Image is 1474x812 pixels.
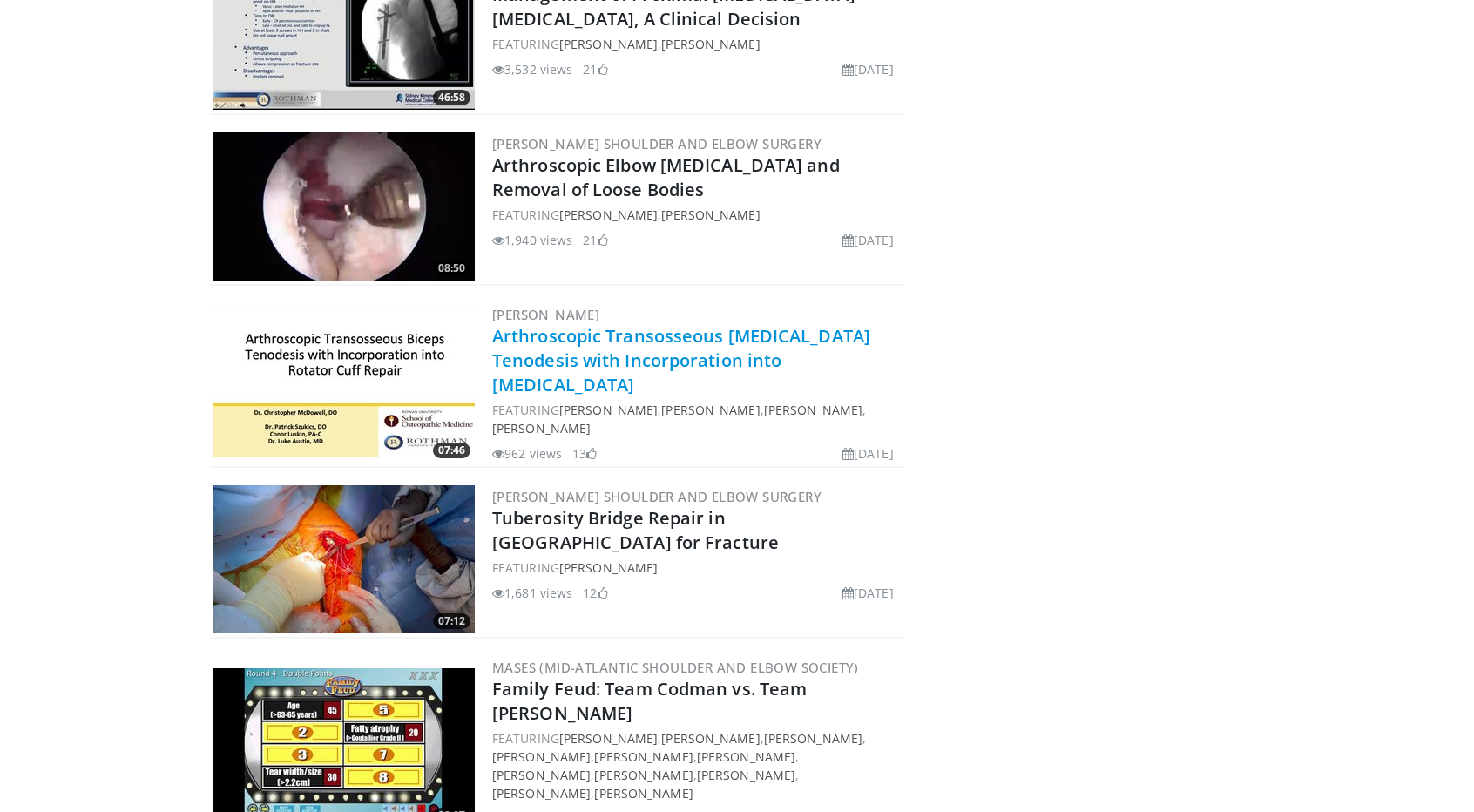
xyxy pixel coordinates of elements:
[492,677,807,725] a: Family Feud: Team Codman vs. Team [PERSON_NAME]
[594,748,693,765] a: [PERSON_NAME]
[583,584,607,602] li: 12
[492,506,779,554] a: Tuberosity Bridge Repair in [GEOGRAPHIC_DATA] for Fracture
[492,420,591,436] a: [PERSON_NAME]
[842,60,894,78] li: [DATE]
[492,153,840,201] a: Arthroscopic Elbow [MEDICAL_DATA] and Removal of Loose Bodies
[433,613,470,629] span: 07:12
[583,231,607,249] li: 21
[492,767,591,783] a: [PERSON_NAME]
[492,785,591,802] a: [PERSON_NAME]
[213,485,475,633] a: 07:12
[213,132,475,281] img: 521acb55-440b-4875-869f-37cc244b3623.300x170_q85_crop-smart_upscale.jpg
[492,206,901,224] div: FEATURING ,
[213,132,475,281] a: 08:50
[661,730,760,747] a: [PERSON_NAME]
[492,659,859,676] a: MASES (Mid-Atlantic Shoulder and Elbow Society)
[559,402,658,418] a: [PERSON_NAME]
[583,60,607,78] li: 21
[697,767,795,783] a: [PERSON_NAME]
[661,206,760,223] a: [PERSON_NAME]
[213,485,475,633] img: b8a360fd-19c0-485b-b2b9-6faeb8074fc1.300x170_q85_crop-smart_upscale.jpg
[492,488,822,505] a: [PERSON_NAME] Shoulder and Elbow Surgery
[492,558,901,577] div: FEATURING
[433,90,470,105] span: 46:58
[213,309,475,457] img: 8dd1d68f-b0cd-4fc4-b500-49412ec32c9f.300x170_q85_crop-smart_upscale.jpg
[842,231,894,249] li: [DATE]
[492,401,901,437] div: FEATURING , , ,
[492,60,572,78] li: 3,532 views
[697,748,795,765] a: [PERSON_NAME]
[764,402,862,418] a: [PERSON_NAME]
[594,785,693,802] a: [PERSON_NAME]
[842,584,894,602] li: [DATE]
[492,748,591,765] a: [PERSON_NAME]
[433,261,470,276] span: 08:50
[842,444,894,463] li: [DATE]
[492,231,572,249] li: 1,940 views
[492,135,822,152] a: [PERSON_NAME] Shoulder and Elbow Surgery
[492,444,562,463] li: 962 views
[559,730,658,747] a: [PERSON_NAME]
[492,306,599,323] a: [PERSON_NAME]
[492,35,901,53] div: FEATURING ,
[559,206,658,223] a: [PERSON_NAME]
[492,729,901,802] div: FEATURING , , , , , , , , , ,
[572,444,597,463] li: 13
[559,36,658,52] a: [PERSON_NAME]
[594,767,693,783] a: [PERSON_NAME]
[213,309,475,457] a: 07:46
[764,730,862,747] a: [PERSON_NAME]
[661,402,760,418] a: [PERSON_NAME]
[661,36,760,52] a: [PERSON_NAME]
[433,443,470,458] span: 07:46
[492,324,870,396] a: Arthroscopic Transosseous [MEDICAL_DATA] Tenodesis with Incorporation into [MEDICAL_DATA]
[559,559,658,576] a: [PERSON_NAME]
[492,584,572,602] li: 1,681 views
